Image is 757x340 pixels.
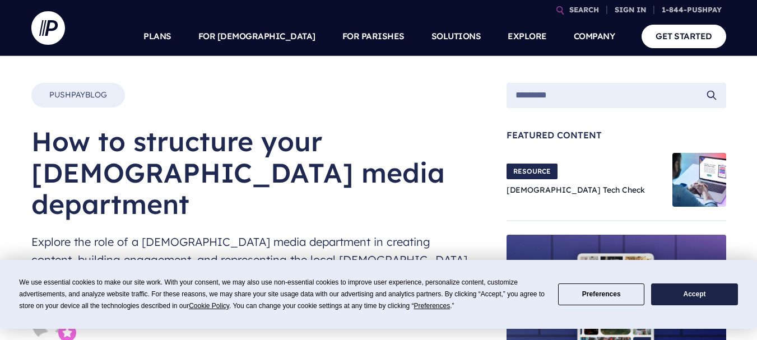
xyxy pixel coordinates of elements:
[642,25,726,48] a: GET STARTED
[672,153,726,207] img: Church Tech Check Blog Hero Image
[507,131,726,139] span: Featured Content
[651,283,737,305] button: Accept
[431,17,481,56] a: SOLUTIONS
[558,283,644,305] button: Preferences
[49,90,85,100] span: Pushpay
[574,17,615,56] a: COMPANY
[31,233,471,269] span: Explore the role of a [DEMOGRAPHIC_DATA] media department in creating content, building engagemen...
[414,302,451,310] span: Preferences
[507,185,645,195] a: [DEMOGRAPHIC_DATA] Tech Check
[143,17,171,56] a: PLANS
[342,17,405,56] a: FOR PARISHES
[198,17,315,56] a: FOR [DEMOGRAPHIC_DATA]
[31,125,471,220] h1: How to structure your [DEMOGRAPHIC_DATA] media department
[507,164,558,179] span: RESOURCE
[189,302,229,310] span: Cookie Policy
[508,17,547,56] a: EXPLORE
[19,277,545,312] div: We use essential cookies to make our site work. With your consent, we may also use non-essential ...
[49,90,107,101] a: PushpayBlog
